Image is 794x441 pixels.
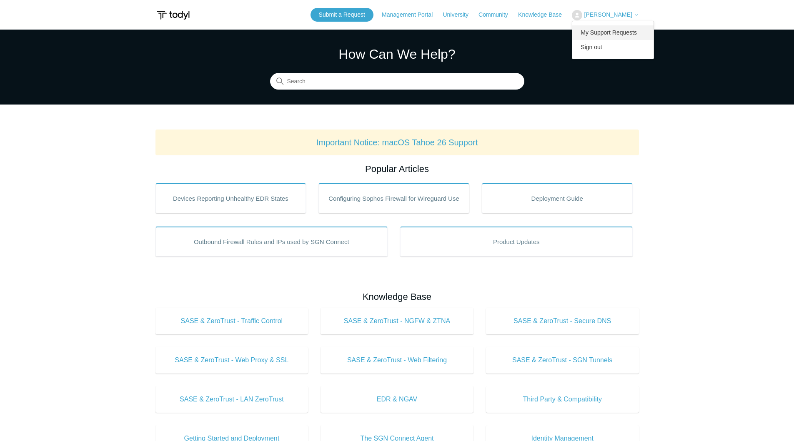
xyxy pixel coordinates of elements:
[382,10,441,19] a: Management Portal
[498,355,626,365] span: SASE & ZeroTrust - SGN Tunnels
[478,10,516,19] a: Community
[318,183,469,213] a: Configuring Sophos Firewall for Wireguard Use
[155,347,308,374] a: SASE & ZeroTrust - Web Proxy & SSL
[400,227,633,257] a: Product Updates
[311,8,373,22] a: Submit a Request
[333,355,461,365] span: SASE & ZeroTrust - Web Filtering
[498,316,626,326] span: SASE & ZeroTrust - Secure DNS
[321,386,473,413] a: EDR & NGAV
[155,183,306,213] a: Devices Reporting Unhealthy EDR States
[498,394,626,404] span: Third Party & Compatibility
[443,10,476,19] a: University
[316,138,478,147] a: Important Notice: macOS Tahoe 26 Support
[155,227,388,257] a: Outbound Firewall Rules and IPs used by SGN Connect
[321,308,473,334] a: SASE & ZeroTrust - NGFW & ZTNA
[486,386,639,413] a: Third Party & Compatibility
[333,316,461,326] span: SASE & ZeroTrust - NGFW & ZTNA
[168,316,296,326] span: SASE & ZeroTrust - Traffic Control
[155,162,639,176] h2: Popular Articles
[321,347,473,374] a: SASE & ZeroTrust - Web Filtering
[270,44,524,64] h1: How Can We Help?
[270,73,524,90] input: Search
[482,183,633,213] a: Deployment Guide
[572,10,639,20] button: [PERSON_NAME]
[155,290,639,304] h2: Knowledge Base
[333,394,461,404] span: EDR & NGAV
[584,11,632,18] span: [PERSON_NAME]
[168,394,296,404] span: SASE & ZeroTrust - LAN ZeroTrust
[572,40,654,55] a: Sign out
[155,308,308,334] a: SASE & ZeroTrust - Traffic Control
[486,347,639,374] a: SASE & ZeroTrust - SGN Tunnels
[168,355,296,365] span: SASE & ZeroTrust - Web Proxy & SSL
[155,7,191,23] img: Todyl Support Center Help Center home page
[518,10,570,19] a: Knowledge Base
[572,25,654,40] a: My Support Requests
[155,386,308,413] a: SASE & ZeroTrust - LAN ZeroTrust
[486,308,639,334] a: SASE & ZeroTrust - Secure DNS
